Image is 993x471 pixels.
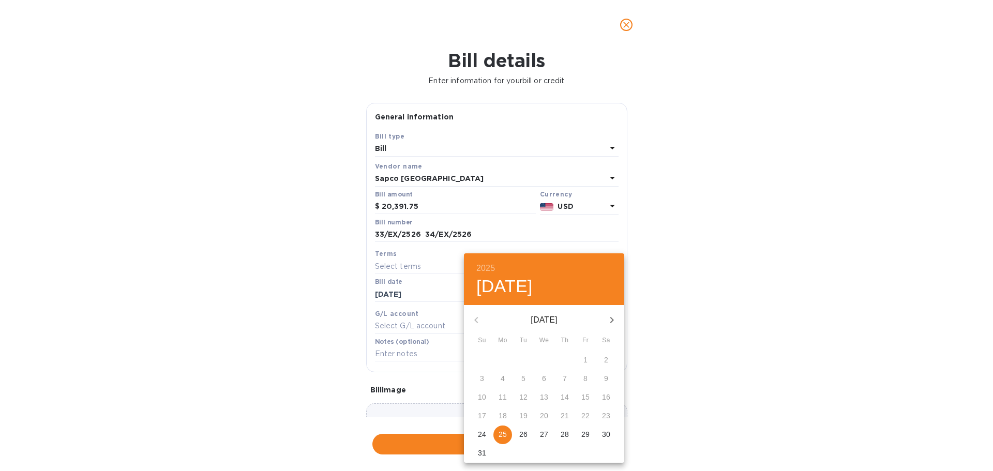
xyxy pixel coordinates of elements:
span: Tu [514,336,533,346]
p: 29 [581,429,590,439]
p: 25 [499,429,507,439]
span: Sa [597,336,615,346]
span: Su [473,336,491,346]
p: 26 [519,429,528,439]
button: 31 [473,444,491,463]
p: 31 [478,448,486,458]
span: Th [555,336,574,346]
iframe: Chat Widget [941,421,993,471]
span: Mo [493,336,512,346]
button: 29 [576,426,595,444]
span: Fr [576,336,595,346]
p: 28 [561,429,569,439]
span: We [535,336,553,346]
button: 27 [535,426,553,444]
button: 2025 [476,261,495,276]
button: 24 [473,426,491,444]
button: 25 [493,426,512,444]
p: 30 [602,429,610,439]
button: 26 [514,426,533,444]
p: 27 [540,429,548,439]
button: 30 [597,426,615,444]
p: 24 [478,429,486,439]
button: 28 [555,426,574,444]
button: [DATE] [476,276,533,297]
p: [DATE] [489,314,599,326]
